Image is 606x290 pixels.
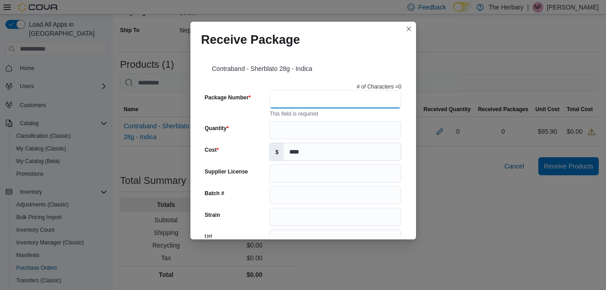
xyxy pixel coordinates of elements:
label: Supplier License [205,168,248,175]
label: $ [270,143,284,160]
label: Strain [205,211,220,219]
label: Quantity [205,125,229,132]
label: Package Number [205,94,251,101]
label: Cost [205,146,219,154]
label: Url [205,233,213,240]
p: # of Characters = 0 [357,83,402,90]
label: Batch # [205,190,224,197]
div: This field is required [269,108,401,117]
h1: Receive Package [201,33,300,47]
div: Contraband - Sherblato 28g - Indica [201,54,405,80]
button: Closes this modal window [403,23,414,34]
